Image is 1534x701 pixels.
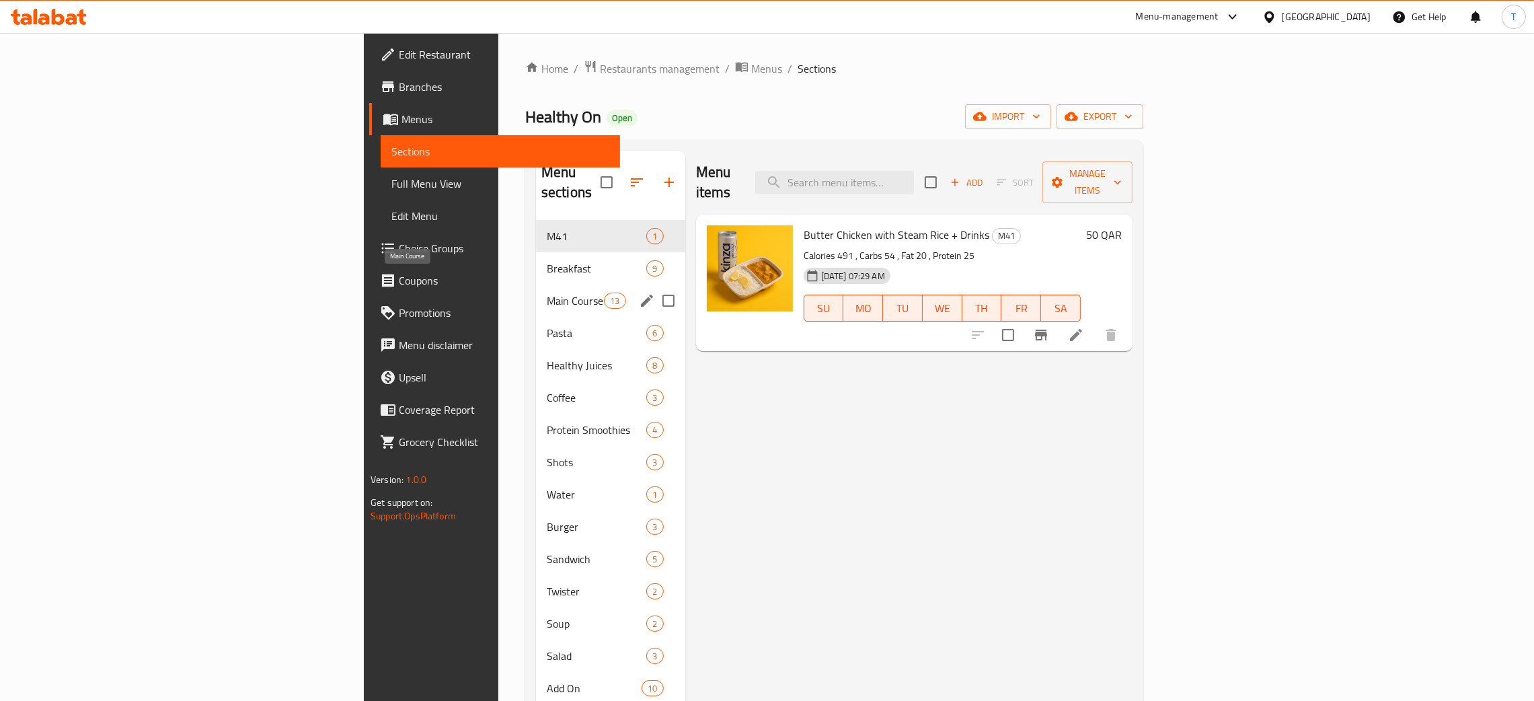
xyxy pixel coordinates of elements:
[843,295,883,322] button: MO
[1041,295,1081,322] button: SA
[536,575,685,607] div: Twister2
[968,299,997,318] span: TH
[647,359,662,372] span: 8
[1046,299,1075,318] span: SA
[945,172,988,193] span: Add item
[696,162,739,202] h2: Menu items
[399,240,609,256] span: Choice Groups
[369,232,620,264] a: Choice Groups
[646,260,663,276] div: items
[646,519,663,535] div: items
[647,456,662,469] span: 3
[536,381,685,414] div: Coffee3
[547,519,647,535] div: Burger
[536,511,685,543] div: Burger3
[525,60,1143,77] nav: breadcrumb
[369,426,620,458] a: Grocery Checklist
[536,349,685,381] div: Healthy Juices8
[647,553,662,566] span: 5
[646,228,663,244] div: items
[646,390,663,406] div: items
[369,329,620,361] a: Menu disclaimer
[536,640,685,672] div: Salad3
[725,61,730,77] li: /
[755,171,914,194] input: search
[804,295,844,322] button: SU
[547,616,647,632] div: Soup
[646,357,663,373] div: items
[945,172,988,193] button: Add
[547,390,647,406] span: Coffee
[547,454,647,470] span: Shots
[1095,319,1127,351] button: delete
[948,175,985,190] span: Add
[1025,319,1057,351] button: Branch-specific-item
[371,471,404,488] span: Version:
[399,272,609,289] span: Coupons
[646,616,663,632] div: items
[646,325,663,341] div: items
[810,299,839,318] span: SU
[381,135,620,168] a: Sections
[547,293,604,309] span: Main Course
[584,60,720,77] a: Restaurants management
[547,486,647,503] div: Water
[642,682,662,695] span: 10
[992,228,1021,244] div: M41
[536,220,685,252] div: M411
[604,293,625,309] div: items
[646,454,663,470] div: items
[547,228,647,244] div: M41
[647,230,662,243] span: 1
[751,61,782,77] span: Menus
[849,299,878,318] span: MO
[381,168,620,200] a: Full Menu View
[401,111,609,127] span: Menus
[804,248,1081,264] p: Calories 491 , Carbs 54 , Fat 20 , Protein 25
[646,486,663,503] div: items
[646,648,663,664] div: items
[647,521,662,533] span: 3
[647,424,662,437] span: 4
[369,103,620,135] a: Menus
[547,357,647,373] span: Healthy Juices
[547,680,642,696] span: Add On
[547,325,647,341] div: Pasta
[1068,327,1084,343] a: Edit menu item
[1067,108,1133,125] span: export
[988,172,1042,193] span: Select section first
[547,648,647,664] div: Salad
[371,507,456,525] a: Support.OpsPlatform
[804,225,989,245] span: Butter Chicken with Steam Rice + Drinks
[607,112,638,124] span: Open
[399,79,609,95] span: Branches
[547,422,647,438] span: Protein Smoothies
[1001,295,1041,322] button: FR
[653,166,685,198] button: Add section
[536,252,685,285] div: Breakfast9
[391,208,609,224] span: Edit Menu
[647,488,662,501] span: 1
[592,168,621,196] span: Select all sections
[647,392,662,404] span: 3
[888,299,917,318] span: TU
[647,618,662,630] span: 2
[1042,161,1133,203] button: Manage items
[547,583,647,599] span: Twister
[923,295,962,322] button: WE
[917,168,945,196] span: Select section
[962,295,1002,322] button: TH
[536,446,685,478] div: Shots3
[381,200,620,232] a: Edit Menu
[642,680,663,696] div: items
[621,166,653,198] span: Sort sections
[1007,299,1036,318] span: FR
[798,61,836,77] span: Sections
[547,551,647,567] span: Sandwich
